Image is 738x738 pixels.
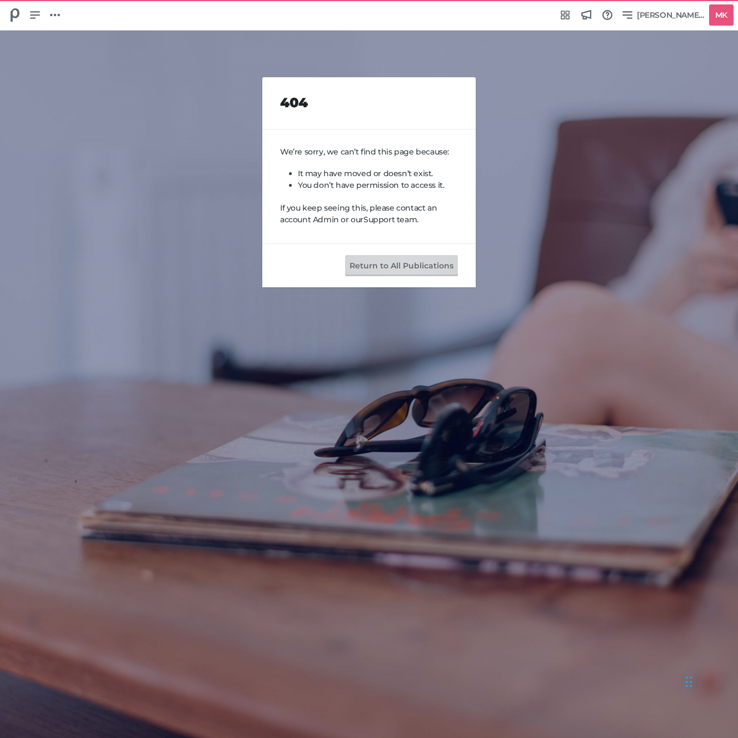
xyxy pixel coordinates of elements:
div: Drag [686,665,692,699]
p: If you keep seeing this, please contact an account Admin or our . [280,202,458,226]
a: Support team [363,215,417,225]
li: It may have moved or doesn’t exist. [298,168,458,179]
h2: 404 [280,95,458,111]
button: Return to All Publications [345,255,458,276]
h5: MK [711,6,732,24]
div: We’re sorry, we can’t find this page because: [280,147,458,226]
iframe: Chat Widget [682,654,738,707]
li: You don’t have permission to access it. [298,179,458,191]
div: Product Design Studio [4,4,26,26]
a: Integrations Hub [556,6,575,24]
span: [PERSON_NAME] Testing [637,9,705,21]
